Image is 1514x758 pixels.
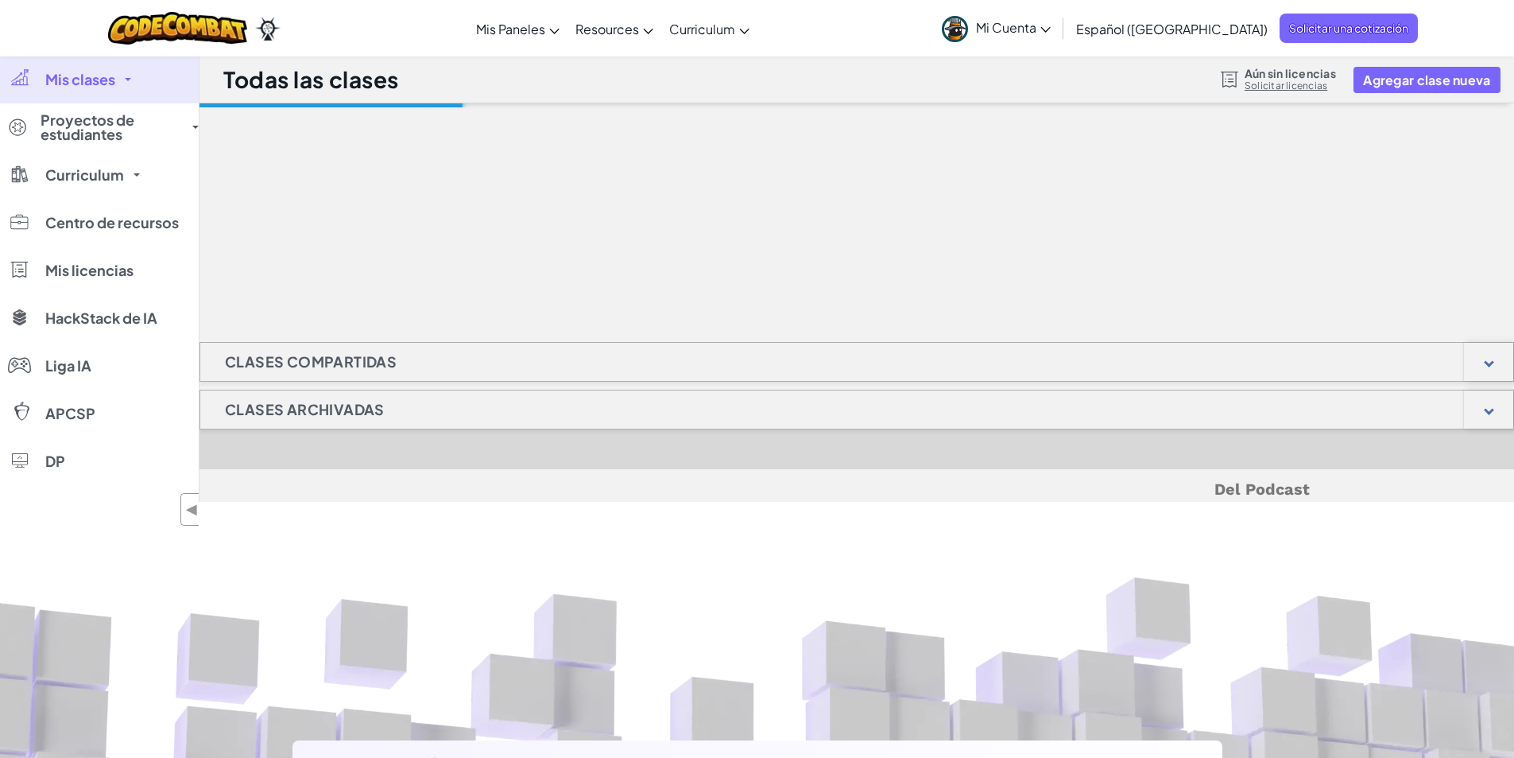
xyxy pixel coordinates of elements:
a: Solicitar una cotización [1280,14,1418,43]
a: Resources [567,7,661,50]
h1: Clases compartidas [200,342,421,382]
a: Español ([GEOGRAPHIC_DATA]) [1068,7,1276,50]
span: Mi Cuenta [976,19,1051,36]
span: ◀ [185,498,199,521]
h1: Todas las clases [223,64,399,95]
span: Mis Paneles [476,21,545,37]
h5: Del Podcast [404,477,1310,502]
img: CodeCombat logo [108,12,247,45]
h1: Clases Archivadas [200,390,409,430]
a: Mi Cuenta [934,3,1059,53]
span: Curriculum [669,21,735,37]
span: Liga IA [45,359,91,373]
a: Mis Paneles [468,7,567,50]
span: HackStack de IA [45,311,157,325]
button: Agregar clase nueva [1353,67,1500,93]
a: Curriculum [661,7,757,50]
a: Solicitar licencias [1245,80,1336,92]
span: Español ([GEOGRAPHIC_DATA]) [1076,21,1268,37]
img: Ozaria [255,17,281,41]
span: Mis clases [45,72,115,87]
span: Mis licencias [45,263,134,278]
span: Proyectos de estudiantes [41,113,183,142]
span: Centro de recursos [45,216,179,230]
span: Resources [575,21,639,37]
span: Aún sin licencias [1245,67,1336,80]
span: Curriculum [45,168,124,182]
img: avatar [942,16,968,42]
